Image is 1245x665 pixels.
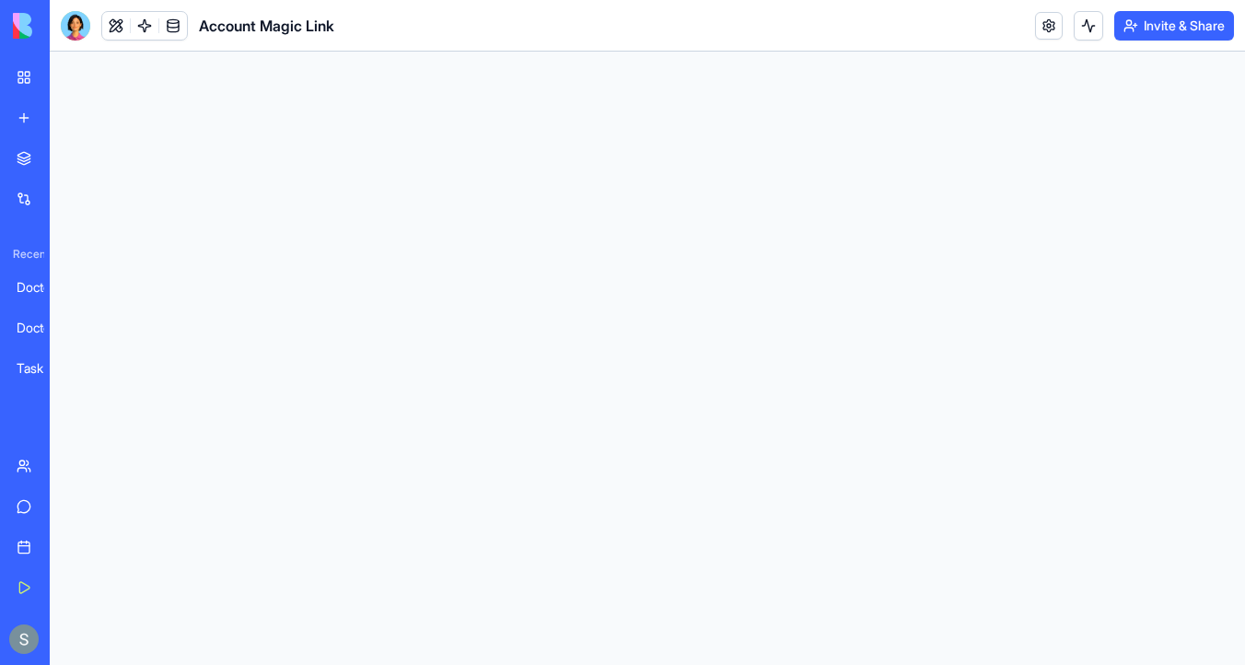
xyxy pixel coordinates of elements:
[199,15,334,37] span: Account Magic Link
[6,247,44,262] span: Recent
[13,13,127,39] img: logo
[9,624,39,654] img: ACg8ocKnDTHbS00rqwWSHQfXf8ia04QnQtz5EDX_Ef5UNrjqV-k=s96-c
[6,350,79,387] a: TaskFlow
[17,278,68,297] div: Doctor Shift Manager
[17,319,68,337] div: Doctor Shift Manager
[17,359,68,378] div: TaskFlow
[1114,11,1234,41] button: Invite & Share
[6,309,79,346] a: Doctor Shift Manager
[6,269,79,306] a: Doctor Shift Manager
